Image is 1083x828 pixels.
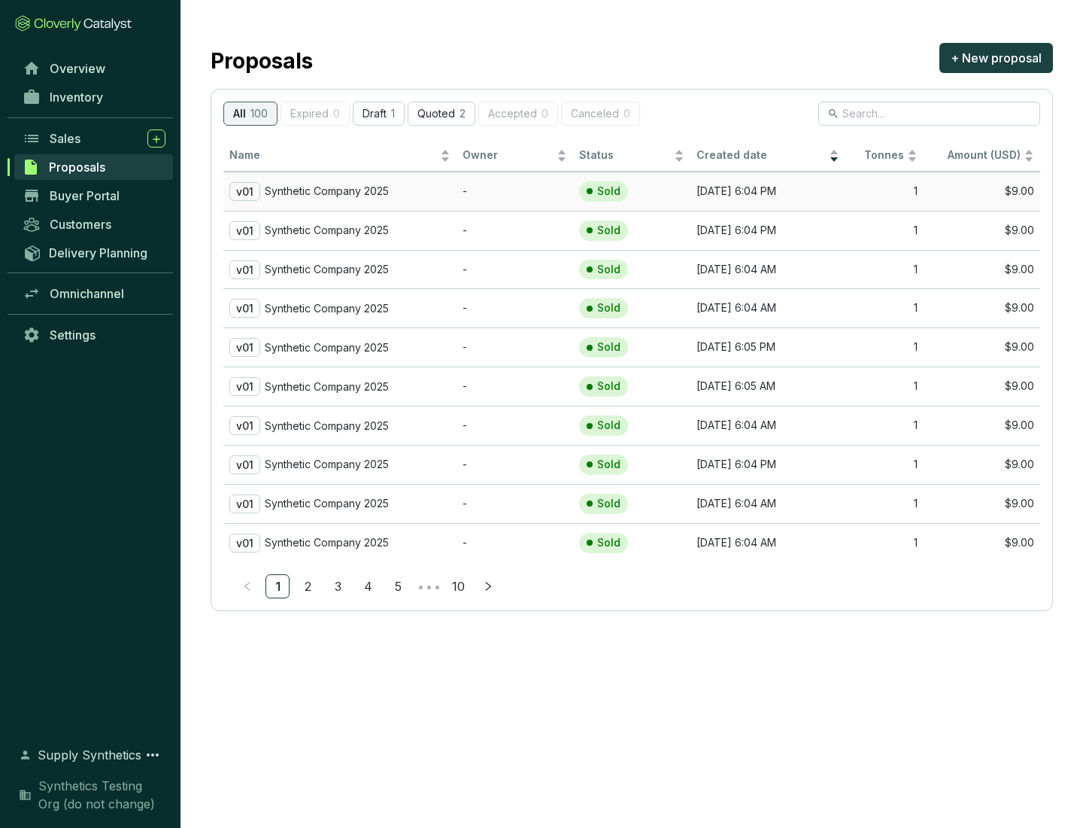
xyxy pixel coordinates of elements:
span: Delivery Planning [49,245,147,260]
button: + New proposal [939,43,1053,73]
li: Previous Page [235,574,259,598]
td: - [457,172,573,211]
p: v01 [229,377,260,396]
span: Proposals [49,160,105,175]
td: 1 [845,406,923,445]
a: Omnichannel [15,281,173,306]
p: v01 [229,495,260,513]
a: 10 [447,575,469,598]
span: Settings [50,327,96,342]
td: [DATE] 6:04 AM [690,288,846,327]
td: - [457,523,573,562]
span: ••• [416,574,440,598]
span: Created date [696,148,827,163]
p: Synthetic Company 2025 [265,302,389,315]
li: 3 [326,574,350,598]
p: Sold [597,536,620,550]
a: Settings [15,322,173,348]
td: 1 [845,172,923,211]
p: Sold [597,184,620,199]
li: 4 [356,574,380,598]
span: + New proposal [951,49,1042,67]
a: Sales [15,126,173,151]
p: Sold [597,263,620,277]
p: All [233,108,246,120]
p: v01 [229,455,260,474]
p: Synthetic Company 2025 [265,184,389,198]
td: $9.00 [924,250,1040,289]
p: v01 [229,299,260,318]
p: Sold [597,419,620,433]
span: Sales [50,131,80,146]
button: right [476,574,500,598]
a: 3 [326,575,349,598]
td: [DATE] 6:04 PM [690,211,846,250]
input: Search... [842,105,1018,122]
p: Sold [597,224,620,238]
p: 2 [460,108,466,120]
p: Draft [363,108,387,120]
a: Proposals [14,154,173,180]
p: Synthetic Company 2025 [265,224,389,237]
p: Synthetic Company 2025 [265,263,389,276]
td: [DATE] 6:04 AM [690,250,846,289]
a: Overview [15,56,173,81]
p: Sold [597,301,620,315]
td: 1 [845,367,923,406]
p: Sold [597,340,620,355]
li: Next Page [476,574,500,598]
td: - [457,288,573,327]
a: 1 [266,575,289,598]
th: Created date [690,141,846,172]
li: 2 [296,574,320,598]
span: Overview [50,61,105,76]
td: $9.00 [924,172,1040,211]
td: [DATE] 6:05 PM [690,327,846,367]
button: Quoted2 [408,102,475,126]
p: Synthetic Company 2025 [265,380,389,394]
span: Buyer Portal [50,188,120,203]
span: left [242,581,253,592]
li: 5 [386,574,410,598]
p: v01 [229,182,260,201]
h2: Proposals [211,45,313,77]
td: $9.00 [924,445,1040,484]
span: right [483,581,493,592]
li: 1 [265,574,290,598]
td: [DATE] 6:04 PM [690,172,846,211]
td: $9.00 [924,211,1040,250]
p: Sold [597,458,620,472]
p: v01 [229,221,260,240]
td: $9.00 [924,327,1040,367]
td: - [457,211,573,250]
p: v01 [229,260,260,279]
th: Tonnes [845,141,923,172]
td: 1 [845,211,923,250]
td: $9.00 [924,367,1040,406]
p: 1 [391,108,395,120]
td: $9.00 [924,484,1040,523]
span: Customers [50,217,111,232]
a: Inventory [15,84,173,110]
td: [DATE] 6:05 AM [690,367,846,406]
p: Synthetic Company 2025 [265,497,389,510]
span: Supply Synthetics [38,746,141,764]
p: Sold [597,497,620,511]
td: $9.00 [924,406,1040,445]
li: 10 [446,574,470,598]
td: 1 [845,523,923,562]
td: [DATE] 6:04 AM [690,523,846,562]
td: - [457,445,573,484]
td: - [457,250,573,289]
p: Sold [597,379,620,394]
span: Name [229,148,437,163]
td: 1 [845,288,923,327]
p: Synthetic Company 2025 [265,341,389,355]
span: Amount (USD) [948,148,1021,161]
td: 1 [845,445,923,484]
a: Buyer Portal [15,183,173,209]
td: $9.00 [924,523,1040,562]
a: Delivery Planning [15,240,173,265]
button: Draft1 [353,102,405,126]
a: 4 [356,575,379,598]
